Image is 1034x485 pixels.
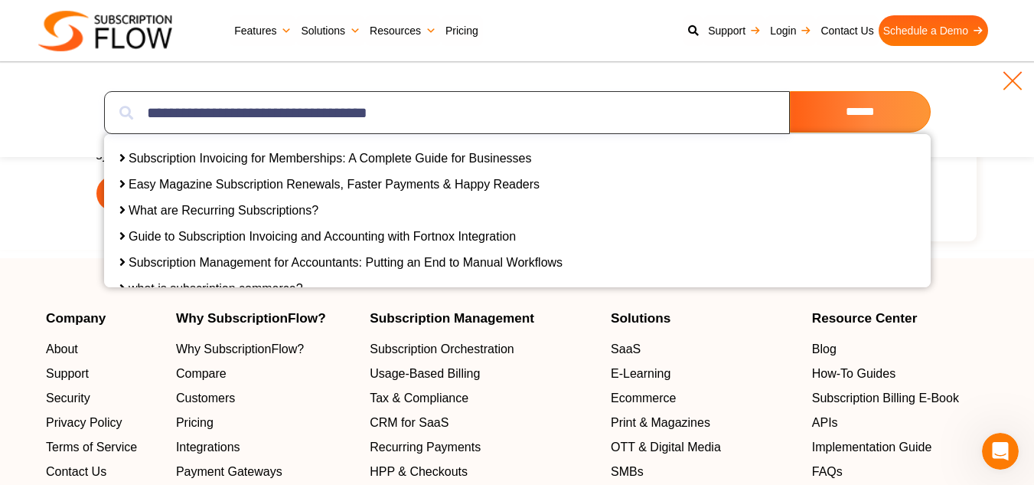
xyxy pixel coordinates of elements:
span: Terms of Service [46,438,137,457]
a: CRM for SaaS [370,414,595,432]
a: Resources [365,15,441,46]
span: FAQs [812,463,843,481]
a: SMBs [611,463,797,481]
span: Recurring Payments [370,438,481,457]
span: Ecommerce [611,389,676,408]
span: Customers [176,389,235,408]
a: FAQs [812,463,988,481]
span: About [46,340,78,359]
a: Tax & Compliance [370,389,595,408]
a: APIs [812,414,988,432]
span: Tax & Compliance [370,389,468,408]
a: Ecommerce [611,389,797,408]
span: Subscription Orchestration [370,340,514,359]
span: Privacy Policy [46,414,122,432]
h4: Company [46,312,161,325]
a: Subscription Orchestration [370,340,595,359]
a: Solutions [296,15,365,46]
iframe: Intercom live chat [982,433,1019,470]
span: SaaS [611,340,641,359]
a: HPP & Checkouts [370,463,595,481]
a: Schedule a Demo [879,15,988,46]
a: Recurring Payments [370,438,595,457]
span: SMBs [611,463,644,481]
h4: Solutions [611,312,797,325]
a: Easy Magazine Subscription Renewals, Faster Payments & Happy Readers [129,178,540,191]
a: Subscription Management for Accountants: Putting an End to Manual Workflows [129,256,563,269]
a: Implementation Guide [812,438,988,457]
span: Print & Magazines [611,414,710,432]
a: Support [46,365,161,383]
a: Why SubscriptionFlow? [176,340,354,359]
a: Privacy Policy [46,414,161,432]
span: Contact Us [46,463,106,481]
a: Support [703,15,765,46]
span: How-To Guides [812,365,895,383]
a: Pricing [441,15,483,46]
a: Usage-Based Billing [370,365,595,383]
a: Print & Magazines [611,414,797,432]
a: Schedule a Demo [96,175,250,211]
a: Subscription Billing E-Book [812,389,988,408]
a: About [46,340,161,359]
span: Implementation Guide [812,438,932,457]
a: Integrations [176,438,354,457]
span: Integrations [176,438,240,457]
a: Payment Gateways [176,463,354,481]
span: Blog [812,340,837,359]
a: Subscription Invoicing for Memberships: A Complete Guide for Businesses [129,152,531,165]
span: Usage-Based Billing [370,365,480,383]
a: OTT & Digital Media [611,438,797,457]
a: E-Learning [611,365,797,383]
span: E-Learning [611,365,670,383]
span: Subscription Billing E-Book [812,389,959,408]
img: Subscriptionflow [38,11,172,51]
span: Payment Gateways [176,463,282,481]
a: Pricing [176,414,354,432]
a: Contact Us [46,463,161,481]
a: Features [230,15,296,46]
span: APIs [812,414,838,432]
a: Customers [176,389,354,408]
a: Login [765,15,816,46]
span: CRM for SaaS [370,414,449,432]
span: OTT & Digital Media [611,438,721,457]
span: Pricing [176,414,214,432]
a: Guide to Subscription Invoicing and Accounting with Fortnox Integration [129,230,516,243]
a: Terms of Service [46,438,161,457]
a: What are Recurring Subscriptions? [129,204,318,217]
span: HPP & Checkouts [370,463,468,481]
span: Why SubscriptionFlow? [176,340,304,359]
a: SaaS [611,340,797,359]
a: Blog [812,340,988,359]
span: Security [46,389,90,408]
span: Compare [176,365,227,383]
h4: Subscription Management [370,312,595,325]
span: Support [46,365,89,383]
a: Security [46,389,161,408]
h4: Resource Center [812,312,988,325]
a: what is subscription commerce? [129,282,303,295]
a: Compare [176,365,354,383]
a: How-To Guides [812,365,988,383]
a: Contact Us [816,15,878,46]
h4: Why SubscriptionFlow? [176,312,354,325]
